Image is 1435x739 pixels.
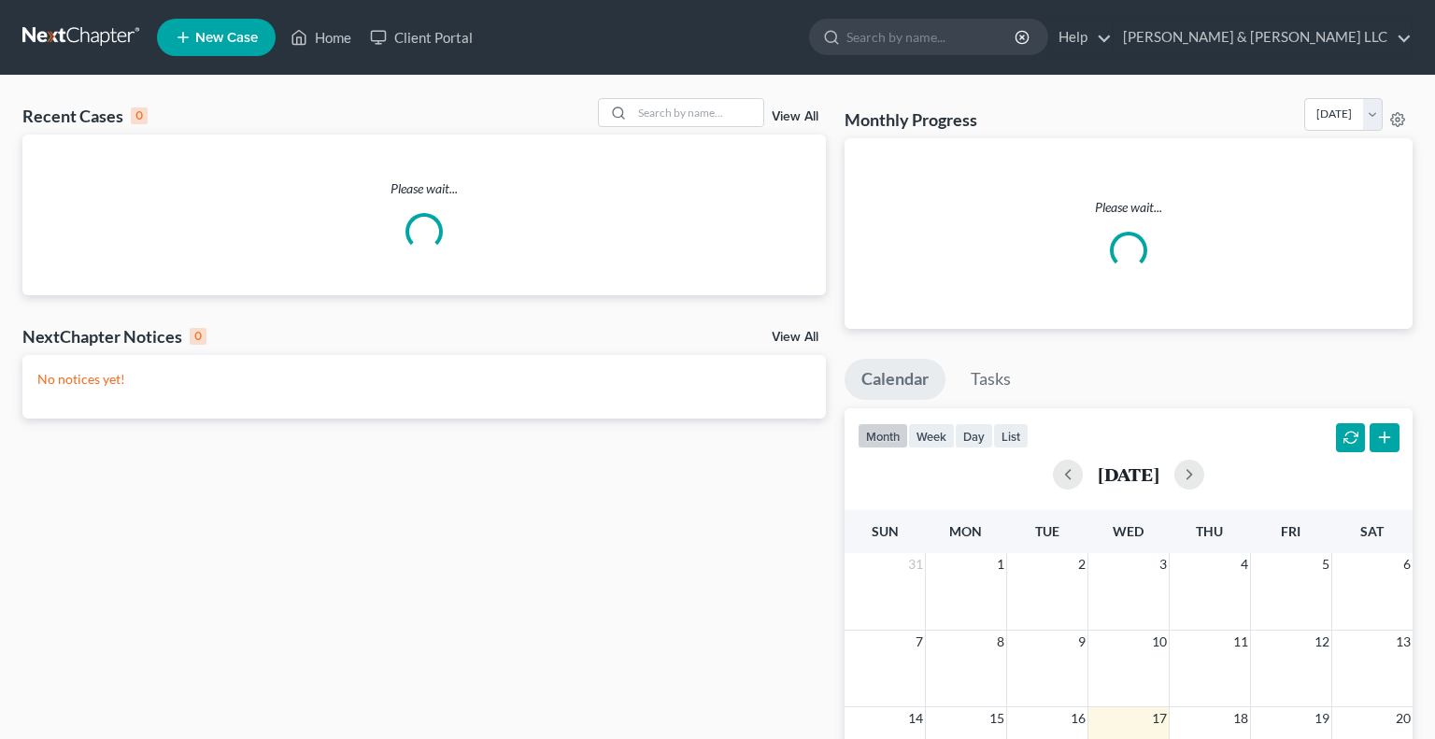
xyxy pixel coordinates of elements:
div: Recent Cases [22,105,148,127]
button: day [955,423,993,448]
span: 2 [1076,553,1087,576]
div: NextChapter Notices [22,325,206,348]
span: 7 [914,631,925,653]
span: Sat [1360,523,1384,539]
span: 18 [1231,707,1250,730]
a: [PERSON_NAME] & [PERSON_NAME] LLC [1114,21,1412,54]
span: 4 [1239,553,1250,576]
span: 1 [995,553,1006,576]
span: Thu [1196,523,1223,539]
a: Help [1049,21,1112,54]
span: 10 [1150,631,1169,653]
span: Wed [1113,523,1144,539]
a: Client Portal [361,21,482,54]
span: 5 [1320,553,1331,576]
span: 11 [1231,631,1250,653]
h2: [DATE] [1098,464,1159,484]
span: Mon [949,523,982,539]
span: 6 [1401,553,1413,576]
a: View All [772,110,818,123]
input: Search by name... [632,99,763,126]
div: 0 [131,107,148,124]
a: View All [772,331,818,344]
a: Home [281,21,361,54]
input: Search by name... [846,20,1017,54]
span: Tue [1035,523,1059,539]
span: 17 [1150,707,1169,730]
a: Calendar [845,359,945,400]
p: No notices yet! [37,370,811,389]
span: 8 [995,631,1006,653]
span: 15 [987,707,1006,730]
span: 20 [1394,707,1413,730]
span: 9 [1076,631,1087,653]
span: 16 [1069,707,1087,730]
span: New Case [195,31,258,45]
button: list [993,423,1029,448]
p: Please wait... [22,179,826,198]
span: 19 [1313,707,1331,730]
span: Fri [1281,523,1300,539]
h3: Monthly Progress [845,108,977,131]
button: week [908,423,955,448]
a: Tasks [954,359,1028,400]
span: 14 [906,707,925,730]
p: Please wait... [860,198,1398,217]
span: 31 [906,553,925,576]
div: 0 [190,328,206,345]
span: 13 [1394,631,1413,653]
span: 3 [1158,553,1169,576]
button: month [858,423,908,448]
span: Sun [872,523,899,539]
span: 12 [1313,631,1331,653]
